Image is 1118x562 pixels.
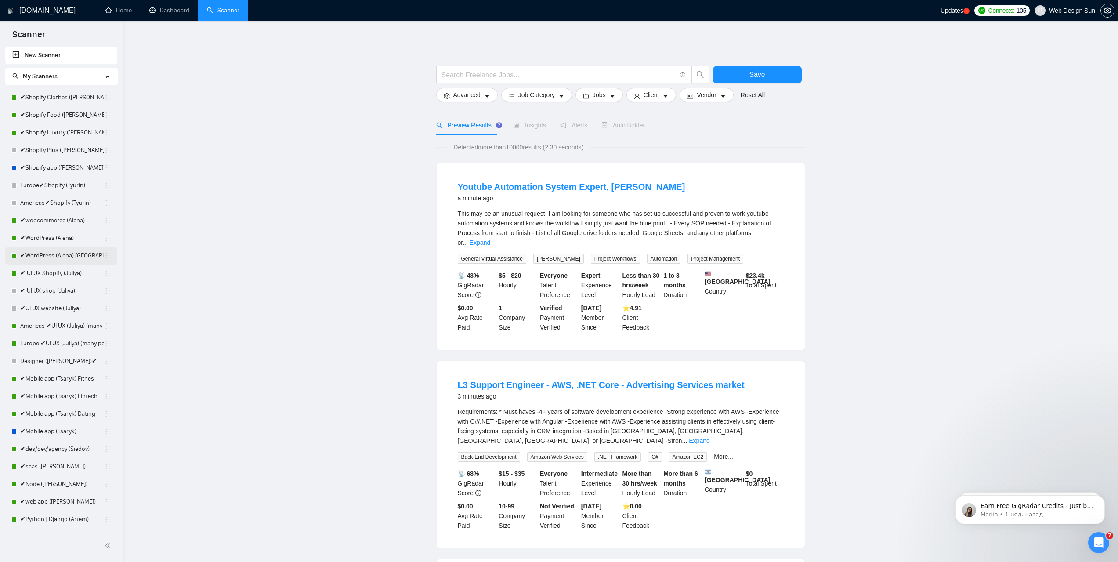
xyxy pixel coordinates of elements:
[104,217,111,224] span: holder
[458,408,779,444] span: Requirements: * Must-haves -4+ years of software development experience -Strong experience with A...
[538,303,579,332] div: Payment Verified
[5,229,117,247] li: ✔WordPress (Alena)
[458,254,527,264] span: General Virtual Assistance
[458,209,784,247] div: This may be an unusual request. I am looking for someone who has set up successful and proven to ...
[104,410,111,417] span: holder
[458,272,479,279] b: 📡 43%
[12,73,58,80] span: My Scanners
[538,469,579,498] div: Talent Preference
[601,122,645,129] span: Auto Bidder
[540,503,574,510] b: Not Verified
[456,271,497,300] div: GigRadar Score
[713,66,802,83] button: Save
[104,287,111,294] span: holder
[20,89,104,106] a: ✔Shopify Clothes ([PERSON_NAME])
[207,7,239,14] a: searchScanner
[453,90,481,100] span: Advanced
[579,501,621,530] div: Member Since
[499,470,525,477] b: $15 - $35
[581,503,601,510] b: [DATE]
[5,47,117,64] li: New Scanner
[5,247,117,265] li: ✔WordPress (Alena) Europe
[560,122,566,128] span: notification
[458,193,685,203] div: a minute ago
[1100,4,1114,18] button: setting
[662,93,669,99] span: caret-down
[5,194,117,212] li: Americas✔Shopify (Tyurin)
[5,89,117,106] li: ✔Shopify Clothes (Igor)
[5,282,117,300] li: ✔ UI UX shop (Juliya)
[963,8,970,14] a: 5
[20,352,104,370] a: Designer ([PERSON_NAME])✔
[470,239,490,246] a: Expand
[20,159,104,177] a: ✔Shopify app ([PERSON_NAME])
[680,88,733,102] button: idcardVendorcaret-down
[458,391,745,402] div: 3 minutes ago
[621,303,662,332] div: Client Feedback
[744,469,785,498] div: Total Spent
[5,458,117,475] li: ✔saas (Pavel)
[20,423,104,440] a: ✔Mobile app (Tsaryk)
[5,423,117,440] li: ✔Mobile app (Tsaryk)
[663,470,698,487] b: More than 6 months
[514,122,520,128] span: area-chart
[20,493,104,511] a: ✔web app ([PERSON_NAME])
[538,501,579,530] div: Payment Verified
[458,452,520,462] span: Back-End Development
[20,317,104,335] a: Americas ✔UI UX (Juliya) (many posts)
[104,305,111,312] span: holder
[499,272,521,279] b: $5 - $20
[458,407,784,446] div: Requirements: * Must-haves -4+ years of software development experience -Strong experience with A...
[20,405,104,423] a: ✔Mobile app (Tsaryk) Dating
[20,124,104,141] a: ✔Shopify Luxury ([PERSON_NAME])
[5,124,117,141] li: ✔Shopify Luxury (Igor S.)
[23,73,58,80] span: My Scanners
[662,469,703,498] div: Duration
[5,475,117,493] li: ✔Node (Pavel)
[626,88,677,102] button: userClientcaret-down
[458,503,473,510] b: $0.00
[484,93,490,99] span: caret-down
[104,235,111,242] span: holder
[583,93,589,99] span: folder
[104,252,111,259] span: holder
[579,271,621,300] div: Experience Level
[560,122,587,129] span: Alerts
[20,229,104,247] a: ✔WordPress (Alena)
[458,210,771,246] span: This may be an unusual request. I am looking for someone who has set up successful and proven to ...
[988,6,1014,15] span: Connects:
[475,292,481,298] span: info-circle
[104,129,111,136] span: holder
[456,501,497,530] div: Avg Rate Paid
[436,88,498,102] button: settingAdvancedcaret-down
[497,271,538,300] div: Hourly
[5,300,117,317] li: ✔UI UX website (Juliya)
[104,375,111,382] span: holder
[5,317,117,335] li: Americas ✔UI UX (Juliya) (many posts)
[1017,6,1026,15] span: 105
[20,282,104,300] a: ✔ UI UX shop (Juliya)
[20,475,104,493] a: ✔Node ([PERSON_NAME])
[104,270,111,277] span: holder
[622,470,657,487] b: More than 30 hrs/week
[687,93,693,99] span: idcard
[20,388,104,405] a: ✔Mobile app (Tsaryk) Fintech
[436,122,442,128] span: search
[720,93,726,99] span: caret-down
[5,265,117,282] li: ✔ UI UX Shopify (Juliya)
[497,303,538,332] div: Company Size
[691,66,709,83] button: search
[1037,7,1043,14] span: user
[104,358,111,365] span: holder
[622,503,642,510] b: ⭐️ 0.00
[591,254,640,264] span: Project Workflows
[12,47,110,64] a: New Scanner
[579,469,621,498] div: Experience Level
[104,516,111,523] span: holder
[20,265,104,282] a: ✔ UI UX Shopify (Juliya)
[20,511,104,528] a: ✔Python | Django (Artem)
[689,437,709,444] a: Expand
[20,458,104,475] a: ✔saas ([PERSON_NAME])
[581,305,601,312] b: [DATE]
